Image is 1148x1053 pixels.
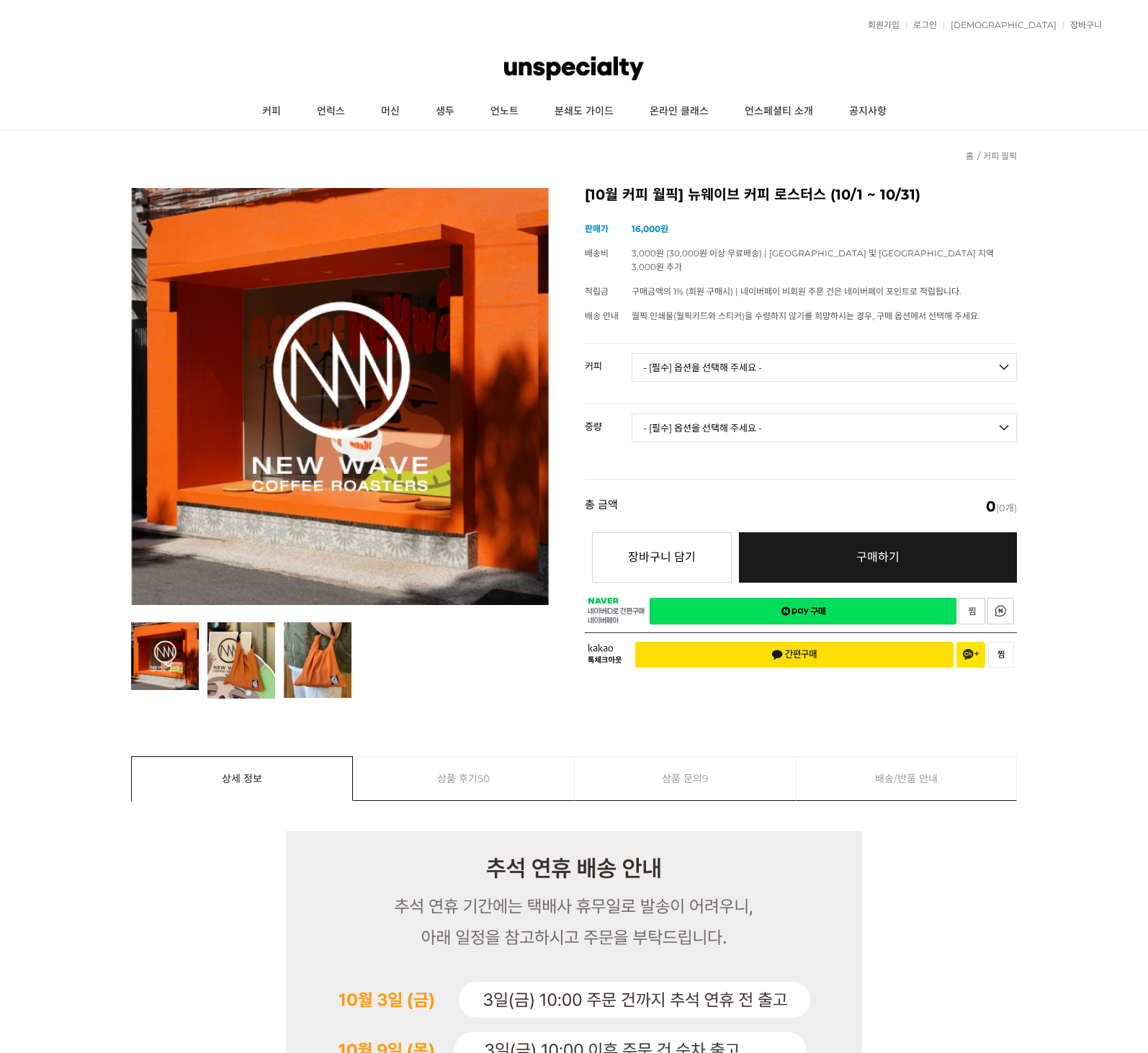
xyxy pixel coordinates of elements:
span: 간편구매 [771,649,817,660]
a: 상품 후기50 [354,757,575,800]
a: 온라인 클래스 [632,94,727,130]
img: 언스페셜티 몰 [504,47,644,90]
button: 간편구매 [635,642,954,668]
strong: 16,000원 [632,223,668,234]
a: 언스페셜티 소개 [727,94,831,130]
a: 언노트 [472,94,537,130]
a: 새창 [650,598,956,624]
span: 채널 추가 [963,649,979,660]
span: 50 [477,757,490,800]
span: 구매하기 [856,550,900,564]
a: 배송/반품 안내 [797,757,1017,800]
a: 상품 문의9 [575,757,796,800]
a: 홈 [966,151,974,161]
span: 적립금 [585,286,609,297]
th: 중량 [585,404,632,437]
th: 커피 [585,344,632,377]
span: (0개) [986,499,1017,514]
span: 판매가 [585,223,609,234]
span: 월픽 인쇄물(월픽카드와 스티커)을 수령하지 않기를 희망하시는 경우, 구매 옵션에서 선택해 주세요. [632,310,980,321]
em: 0 [986,498,996,515]
a: 머신 [363,94,418,130]
a: 분쇄도 가이드 [537,94,632,130]
a: 커피 월픽 [983,151,1017,161]
span: 배송 안내 [585,310,619,321]
span: 3,000원 (30,000원 이상 무료배송) | [GEOGRAPHIC_DATA] 및 [GEOGRAPHIC_DATA] 지역 3,000원 추가 [632,248,994,272]
a: 새창 [959,598,985,624]
a: 새창 [987,598,1014,624]
a: 공지사항 [831,94,905,130]
a: 장바구니 [1063,21,1102,30]
strong: 총 금액 [585,499,618,514]
span: 찜 [997,650,1005,660]
a: 구매하기 [739,532,1017,583]
span: 9 [702,757,709,800]
a: 생두 [418,94,472,130]
a: 회원가입 [861,21,900,30]
a: [DEMOGRAPHIC_DATA] [943,21,1057,30]
span: 배송비 [585,248,609,259]
button: 장바구니 담기 [592,532,732,583]
a: 커피 [244,94,299,130]
button: 채널 추가 [956,642,985,668]
span: 구매금액의 1% (회원 구매시) | 네이버페이 비회원 주문 건은 네이버페이 포인트로 적립됩니다. [632,286,961,297]
img: [10월 커피 월픽] 뉴웨이브 커피 로스터스 (10/1 ~ 10/31) [131,188,549,605]
a: 상세 정보 [132,757,352,800]
span: 카카오 톡체크아웃 [588,644,624,665]
h2: [10월 커피 월픽] 뉴웨이브 커피 로스터스 (10/1 ~ 10/31) [585,188,1017,202]
a: 언럭스 [299,94,363,130]
button: 찜 [988,642,1014,668]
a: 로그인 [906,21,937,30]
